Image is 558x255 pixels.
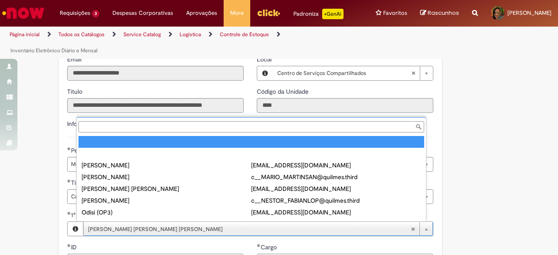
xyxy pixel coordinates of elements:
div: [PERSON_NAME] [82,196,252,205]
div: [PERSON_NAME] [PERSON_NAME] [82,184,252,193]
div: c__NESTOR_FABIANLOP@quilmes.third [251,196,421,205]
div: c__MARIO_MARTINSAN@quilmes.third [251,173,421,181]
div: [EMAIL_ADDRESS][DOMAIN_NAME] [251,184,421,193]
div: "/><script Bar [82,220,252,228]
div: [PERSON_NAME] [82,173,252,181]
div: a@[DOMAIN_NAME] [251,220,421,228]
div: [PERSON_NAME] [82,161,252,170]
ul: 1° Aprovação [77,134,426,221]
div: Odisi (OP3) [82,208,252,217]
div: [EMAIL_ADDRESS][DOMAIN_NAME] [251,208,421,217]
div: [EMAIL_ADDRESS][DOMAIN_NAME] [251,161,421,170]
